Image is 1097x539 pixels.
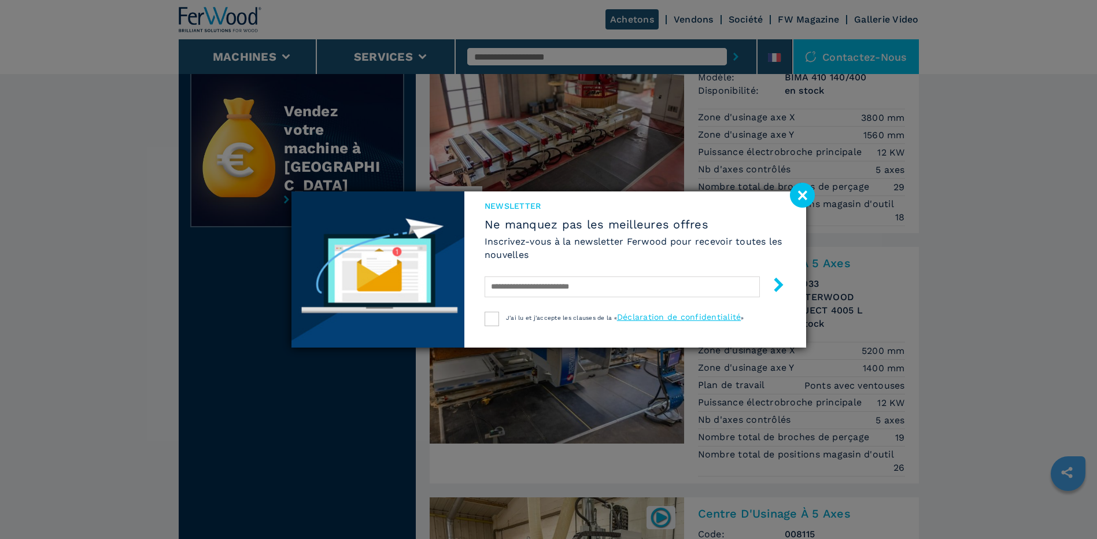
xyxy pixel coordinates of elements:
span: Newsletter [485,200,786,212]
h6: Inscrivez-vous à la newsletter Ferwood pour recevoir toutes les nouvelles [485,235,786,261]
span: Ne manquez pas les meilleures offres [485,217,786,231]
span: » [741,315,744,321]
a: Déclaration de confidentialité [617,312,741,322]
button: submit-button [760,273,786,300]
img: Newsletter image [291,191,464,348]
span: J'ai lu et j'accepte les clauses de la « [506,315,617,321]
